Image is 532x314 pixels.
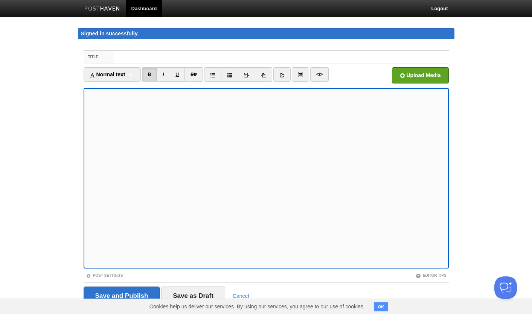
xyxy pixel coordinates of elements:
a: U [170,67,185,82]
a: </> [310,67,329,82]
span: Normal text [90,71,125,77]
a: B [142,67,157,82]
a: Post Settings [86,273,123,278]
img: Posthaven-bar [84,6,120,12]
span: Cookies help us deliver our services. By using our services, you agree to our use of cookies. [142,299,372,314]
iframe: Help Scout Beacon - Open [494,276,517,299]
a: Str [184,67,203,82]
del: Str [191,72,197,77]
div: Signed in successfully. [78,28,454,39]
button: OK [374,302,389,311]
img: pagebreak-icon.png [298,72,303,77]
a: I [157,67,170,82]
input: Save as Draft [161,287,225,305]
input: Save and Publish [84,287,160,305]
a: Cancel [233,293,249,299]
label: Title [84,51,114,63]
a: Editor Tips [416,273,447,278]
